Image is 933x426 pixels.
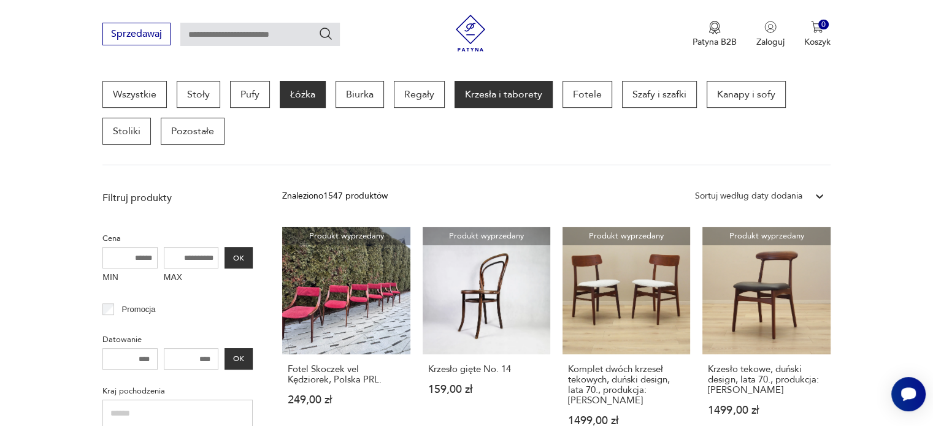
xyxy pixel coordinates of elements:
[708,405,824,416] p: 1499,00 zł
[428,384,545,395] p: 159,00 zł
[161,118,225,145] a: Pozostałe
[230,81,270,108] a: Pufy
[562,81,612,108] a: Fotele
[102,191,253,205] p: Filtruj produkty
[225,247,253,268] button: OK
[622,81,697,108] a: Szafy i szafki
[764,21,777,33] img: Ikonka użytkownika
[102,118,151,145] a: Stoliki
[394,81,445,108] a: Regały
[811,21,823,33] img: Ikona koszyka
[693,21,737,48] a: Ikona medaluPatyna B2B
[102,232,253,245] p: Cena
[280,81,326,108] a: Łóżka
[818,20,829,30] div: 0
[708,364,824,395] h3: Krzesło tekowe, duński design, lata 70., produkcja: [PERSON_NAME]
[102,31,171,39] a: Sprzedawaj
[288,395,404,405] p: 249,00 zł
[452,15,489,51] img: Patyna - sklep z meblami i dekoracjami vintage
[568,416,685,426] p: 1499,00 zł
[336,81,384,108] a: Biurka
[102,268,158,288] label: MIN
[102,81,167,108] a: Wszystkie
[282,189,388,203] div: Znaleziono 1547 produktów
[568,364,685,406] h3: Komplet dwóch krzeseł tekowych, duński design, lata 70., produkcja: [PERSON_NAME]
[756,21,785,48] button: Zaloguj
[707,81,786,108] a: Kanapy i sofy
[225,348,253,370] button: OK
[804,21,831,48] button: 0Koszyk
[891,377,926,411] iframe: Smartsupp widget button
[288,364,404,385] h3: Fotel Skoczek vel Kędziorek, Polska PRL.
[804,36,831,48] p: Koszyk
[102,333,253,346] p: Datowanie
[102,384,253,398] p: Kraj pochodzenia
[708,21,721,34] img: Ikona medalu
[428,364,545,375] h3: Krzesło gięte No. 14
[122,303,156,316] p: Promocja
[756,36,785,48] p: Zaloguj
[102,23,171,45] button: Sprzedawaj
[164,268,219,288] label: MAX
[693,21,737,48] button: Patyna B2B
[695,189,802,203] div: Sortuj według daty dodania
[177,81,220,108] a: Stoły
[455,81,553,108] a: Krzesła i taborety
[693,36,737,48] p: Patyna B2B
[318,26,333,41] button: Szukaj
